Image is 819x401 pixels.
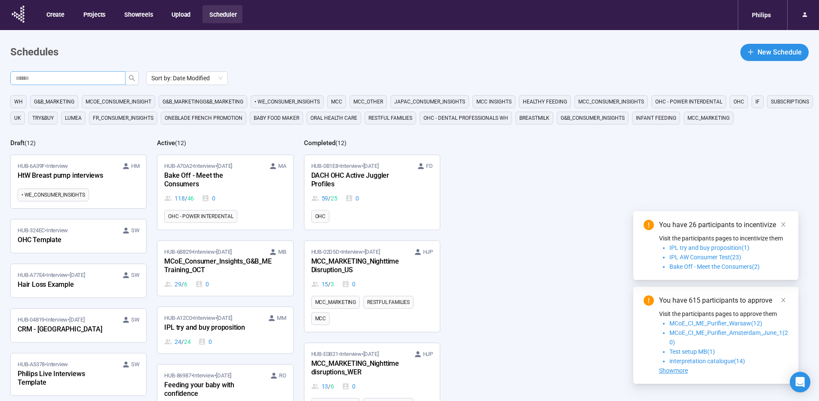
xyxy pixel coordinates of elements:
[163,97,243,106] span: G&B_MARKETINGG&B_MARKETING
[184,279,187,289] span: 6
[304,241,440,332] a: HUB-02D5D•Interview•[DATE] HJPMCC_MARKETING_Nighttime Disruption_US15 / 30MCC_MARKETINGRestful Fa...
[18,360,68,369] span: HUB-A5378 • Interview
[311,194,337,203] div: 59
[65,114,82,122] span: Lumea
[18,226,68,235] span: HUB-324EC • Interview
[34,97,74,106] span: G&B_MARKETING
[278,162,286,170] span: MA
[669,358,745,365] span: interpretation catalogue(14)
[315,212,325,221] span: OHC
[331,97,342,106] span: MCC
[669,244,749,251] span: IPL try and buy proposition(1)
[659,367,688,374] span: Showmore
[165,5,196,23] button: Upload
[277,314,286,322] span: MM
[18,235,112,246] div: OHC Template
[669,329,788,346] span: MCoE_CI_ME_Purifier_Amsterdam_June_1(20)
[790,372,810,392] div: Open Intercom Messenger
[70,272,85,278] time: [DATE]
[669,320,762,327] span: MCoE_CI_ME_Purifier_Warsaw(12)
[669,348,715,355] span: Test setup MB(1)
[659,309,788,319] p: Visit the participants pages to approve them
[117,5,159,23] button: Showreels
[157,241,293,296] a: HUB-6B829•Interview•[DATE] MBMCoE_Consumer_Insights_G&B_ME Training_OCT29 / 60
[164,371,231,380] span: HUB-86987 • Interview •
[342,382,356,391] div: 0
[202,194,215,203] div: 0
[69,316,85,323] time: [DATE]
[77,5,111,23] button: Projects
[11,219,146,253] a: HUB-324EC•Interview SWOHC Template
[10,44,58,61] h1: Schedules
[304,155,440,230] a: HUB-0B1E8•Interview•[DATE] FDDACH OHC Active Juggler Profiles59 / 250OHC
[423,114,508,122] span: OHC - DENTAL PROFESSIONALS WH
[519,114,549,122] span: Breastmilk
[669,254,741,261] span: IPL AW Consumer Test(23)
[331,382,334,391] span: 6
[11,155,146,208] a: HUB-6A39F•Interview HMHtW Breast pump interviews• WE_CONSUMER_INSIGHTS
[255,97,320,106] span: • WE_CONSUMER_INSIGHTS
[164,337,190,346] div: 24
[129,75,135,82] span: search
[11,353,146,395] a: HUB-A5378•Interview SWPhilips Live Interviews Template
[157,155,293,230] a: HUB-A70A2•Interview•[DATE] MABake Off - Meet the Consumers118 / 460OHC - Power Interdental
[18,271,85,279] span: HUB-A77E4 • Interview •
[157,307,293,353] a: HUB-A12C0•Interview•[DATE] MMIPL try and buy proposition24 / 240
[216,249,232,255] time: [DATE]
[18,316,85,324] span: HUB-04819 • Interview •
[164,322,259,334] div: IPL try and buy proposition
[669,263,760,270] span: Bake Off - Meet the Consumers(2)
[164,279,187,289] div: 29
[365,249,380,255] time: [DATE]
[14,97,23,106] span: WH
[21,191,85,199] span: • WE_CONSUMER_INSIGHTS
[659,220,788,230] div: You have 26 participants to incentivize
[423,350,433,358] span: HJP
[311,248,380,256] span: HUB-02D5D • Interview •
[659,234,788,243] p: Visit the participants pages to incentivize them
[423,248,433,256] span: HJP
[353,97,383,106] span: MCC_other
[367,298,410,307] span: Restful Families
[328,382,331,391] span: /
[217,163,232,169] time: [DATE]
[733,97,744,106] span: OHC
[771,97,809,106] span: Subscriptions
[11,309,146,342] a: HUB-04819•Interview•[DATE] SWCRM - [GEOGRAPHIC_DATA]
[254,114,299,122] span: Baby food maker
[331,279,334,289] span: 3
[342,279,356,289] div: 0
[93,114,153,122] span: FR_CONSUMER_INSIGHTS
[311,358,406,378] div: MCC_MARKETING_Nighttime disruptions_WER
[659,295,788,306] div: You have 615 participants to approve
[310,114,357,122] span: Oral Health Care
[18,162,68,170] span: HUB-6A39F • Interview
[363,163,379,169] time: [DATE]
[578,97,644,106] span: MCC_CONSUMER_INSIGHTS
[780,222,786,228] span: close
[687,114,730,122] span: MCC_MARKETING
[368,114,412,122] span: Restful Families
[202,5,242,23] button: Scheduler
[198,337,212,346] div: 0
[328,279,331,289] span: /
[195,279,209,289] div: 0
[181,279,184,289] span: /
[18,279,112,291] div: Hair Loss Example
[131,226,140,235] span: SW
[157,139,175,147] h2: Active
[315,314,326,323] span: MCC
[311,170,406,190] div: DACH OHC Active Juggler Profiles
[216,372,231,379] time: [DATE]
[328,194,331,203] span: /
[311,279,334,289] div: 15
[40,5,71,23] button: Create
[165,114,242,122] span: OneBlade French Promotion
[175,140,186,146] span: ( 12 )
[311,382,334,391] div: 13
[278,248,286,256] span: MB
[636,114,676,122] span: Infant Feeding
[18,369,112,389] div: Philips Live Interviews Template
[363,351,379,357] time: [DATE]
[164,256,259,276] div: MCoE_Consumer_Insights_G&B_ME Training_OCT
